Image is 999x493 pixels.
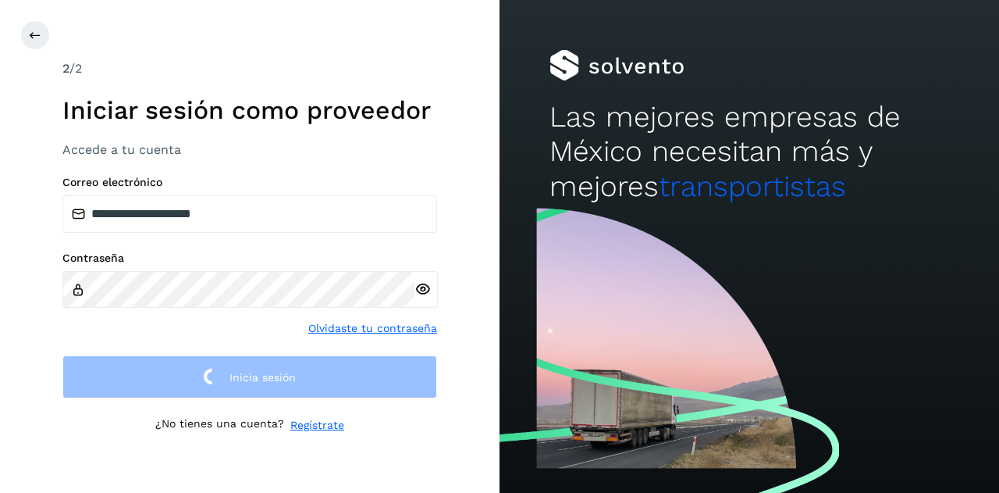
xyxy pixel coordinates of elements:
span: 2 [62,61,69,76]
h1: Iniciar sesión como proveedor [62,95,437,125]
h2: Las mejores empresas de México necesitan más y mejores [549,100,949,204]
h3: Accede a tu cuenta [62,142,437,157]
span: transportistas [659,170,846,203]
a: Olvidaste tu contraseña [308,320,437,337]
a: Regístrate [290,417,344,434]
label: Contraseña [62,252,437,265]
div: /2 [62,59,437,78]
p: ¿No tienes una cuenta? [155,417,284,434]
span: Inicia sesión [229,372,296,383]
label: Correo electrónico [62,176,437,189]
button: Inicia sesión [62,355,437,398]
